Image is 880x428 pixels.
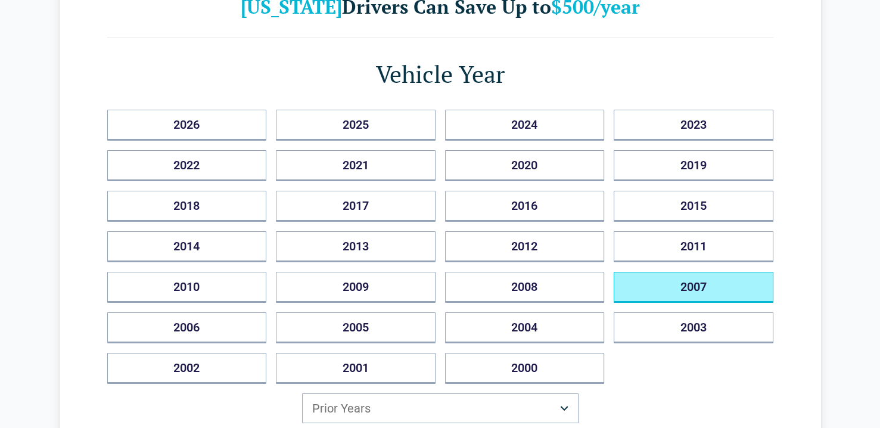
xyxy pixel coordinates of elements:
button: 2023 [614,110,773,141]
h1: Vehicle Year [107,57,773,91]
button: 2019 [614,150,773,181]
button: 2014 [107,231,267,262]
button: 2000 [445,353,605,384]
button: 2006 [107,312,267,343]
button: 2011 [614,231,773,262]
button: 2009 [276,272,436,303]
button: 2008 [445,272,605,303]
button: 2016 [445,191,605,222]
button: 2007 [614,272,773,303]
button: 2021 [276,150,436,181]
button: 2020 [445,150,605,181]
button: 2003 [614,312,773,343]
button: 2025 [276,110,436,141]
button: 2004 [445,312,605,343]
button: 2022 [107,150,267,181]
button: 2010 [107,272,267,303]
button: 2024 [445,110,605,141]
button: 2015 [614,191,773,222]
button: 2018 [107,191,267,222]
button: 2013 [276,231,436,262]
button: 2026 [107,110,267,141]
button: 2001 [276,353,436,384]
button: 2005 [276,312,436,343]
button: Prior Years [302,393,579,423]
button: 2017 [276,191,436,222]
button: 2002 [107,353,267,384]
button: 2012 [445,231,605,262]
